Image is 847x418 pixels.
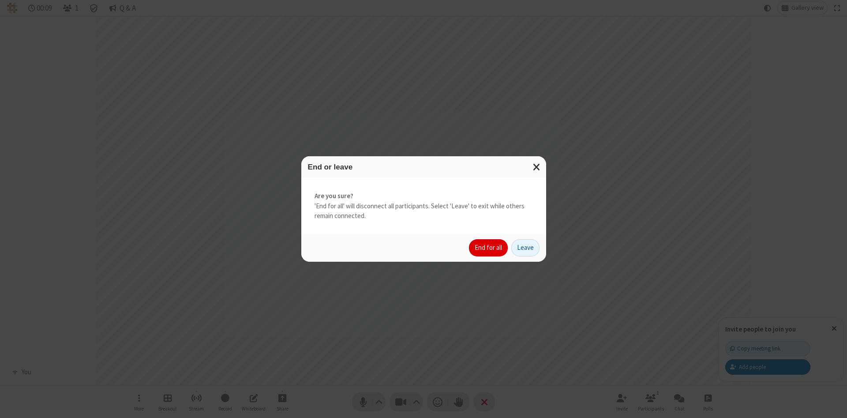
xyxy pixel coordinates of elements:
h3: End or leave [308,163,540,171]
button: Close modal [528,156,546,178]
button: End for all [469,239,508,257]
strong: Are you sure? [315,191,533,201]
div: 'End for all' will disconnect all participants. Select 'Leave' to exit while others remain connec... [301,178,546,234]
button: Leave [511,239,540,257]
